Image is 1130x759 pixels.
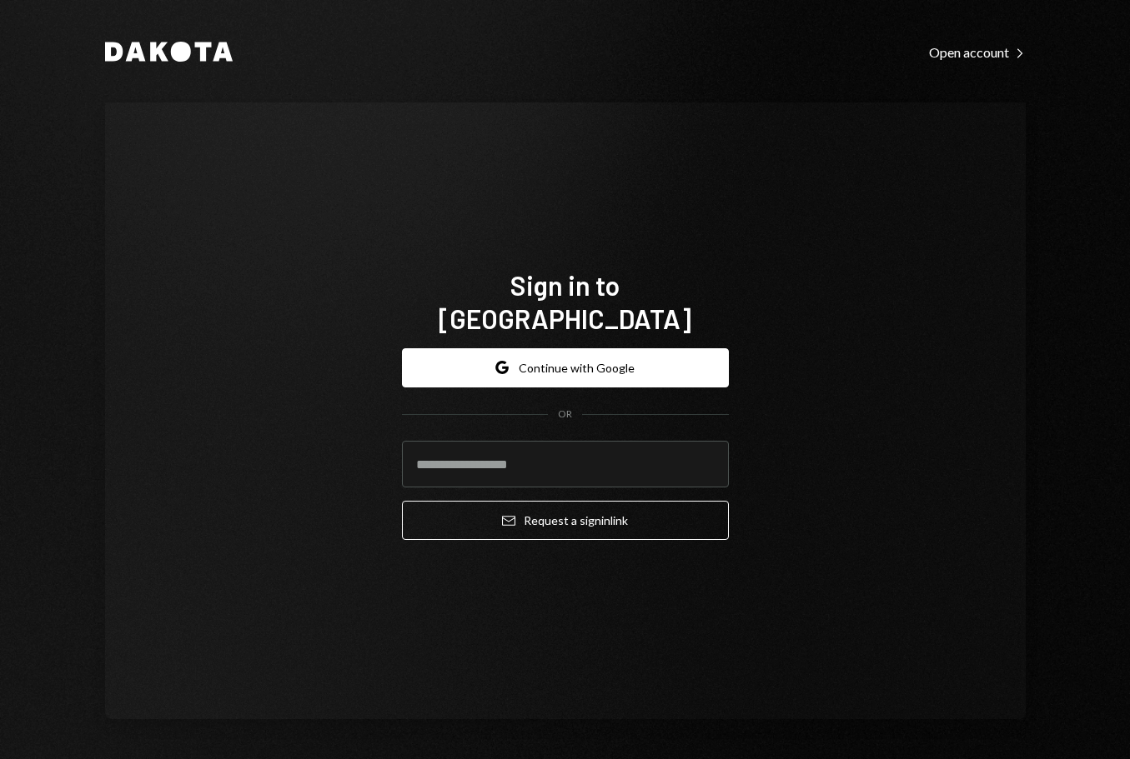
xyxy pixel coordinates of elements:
div: Open account [929,44,1026,61]
button: Request a signinlink [402,501,729,540]
h1: Sign in to [GEOGRAPHIC_DATA] [402,268,729,335]
div: OR [558,407,572,422]
a: Open account [929,42,1026,61]
button: Continue with Google [402,348,729,387]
